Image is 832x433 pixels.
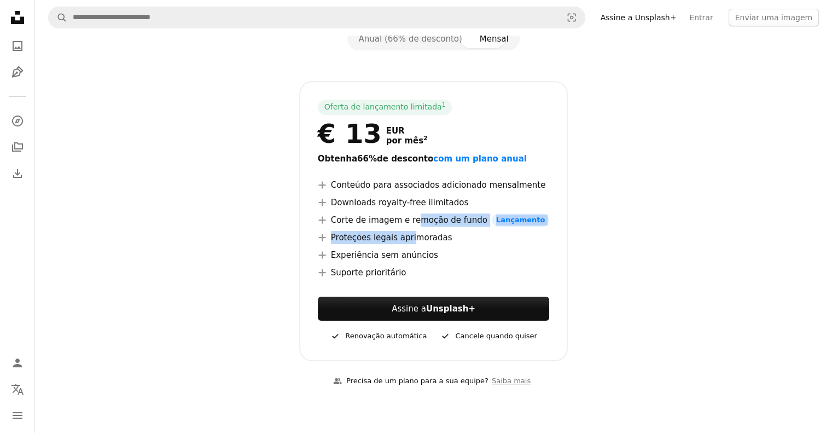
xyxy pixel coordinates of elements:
button: Obtenha66%de descontocom um plano anual [318,152,527,165]
li: Experiência sem anúncios [318,249,550,262]
a: 1 [440,102,448,113]
button: Anual (66% de desconto) [350,30,470,48]
button: Enviar uma imagem [729,9,819,26]
button: Pesquise na Unsplash [49,7,67,28]
a: Coleções [7,136,28,158]
a: Assine a Unsplash+ [594,9,683,26]
button: Menu [7,405,28,426]
sup: 2 [423,135,428,142]
div: Cancele quando quiser [440,330,537,343]
span: por mês [386,136,428,146]
button: Idioma [7,378,28,400]
sup: 1 [442,101,446,108]
a: Início — Unsplash [7,7,28,31]
span: com um plano anual [433,154,527,164]
li: Conteúdo para associados adicionado mensalmente [318,178,550,192]
div: Oferta de lançamento limitada [318,100,452,115]
div: € 13 [318,119,382,148]
li: Proteções legais aprimoradas [318,231,550,244]
a: Fotos [7,35,28,57]
li: Suporte prioritário [318,266,550,279]
li: Downloads royalty-free ilimitados [318,196,550,209]
a: 2 [421,136,430,146]
span: EUR [386,126,428,136]
a: Histórico de downloads [7,163,28,184]
a: Saiba mais [488,372,534,390]
div: Precisa de um plano para a sua equipe? [333,376,488,387]
button: Assine aUnsplash+ [318,297,550,321]
form: Pesquise conteúdo visual em todo o site [48,7,585,28]
div: Renovação automática [330,330,427,343]
a: Entrar / Cadastrar-se [7,352,28,374]
button: Pesquisa visual [558,7,585,28]
button: Mensal [471,30,517,48]
strong: Unsplash+ [426,304,475,314]
a: Entrar [683,9,719,26]
a: Ilustrações [7,61,28,83]
li: Corte de imagem e remoção de fundo [318,213,550,227]
span: Lançamento [492,213,550,227]
a: Explorar [7,110,28,132]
